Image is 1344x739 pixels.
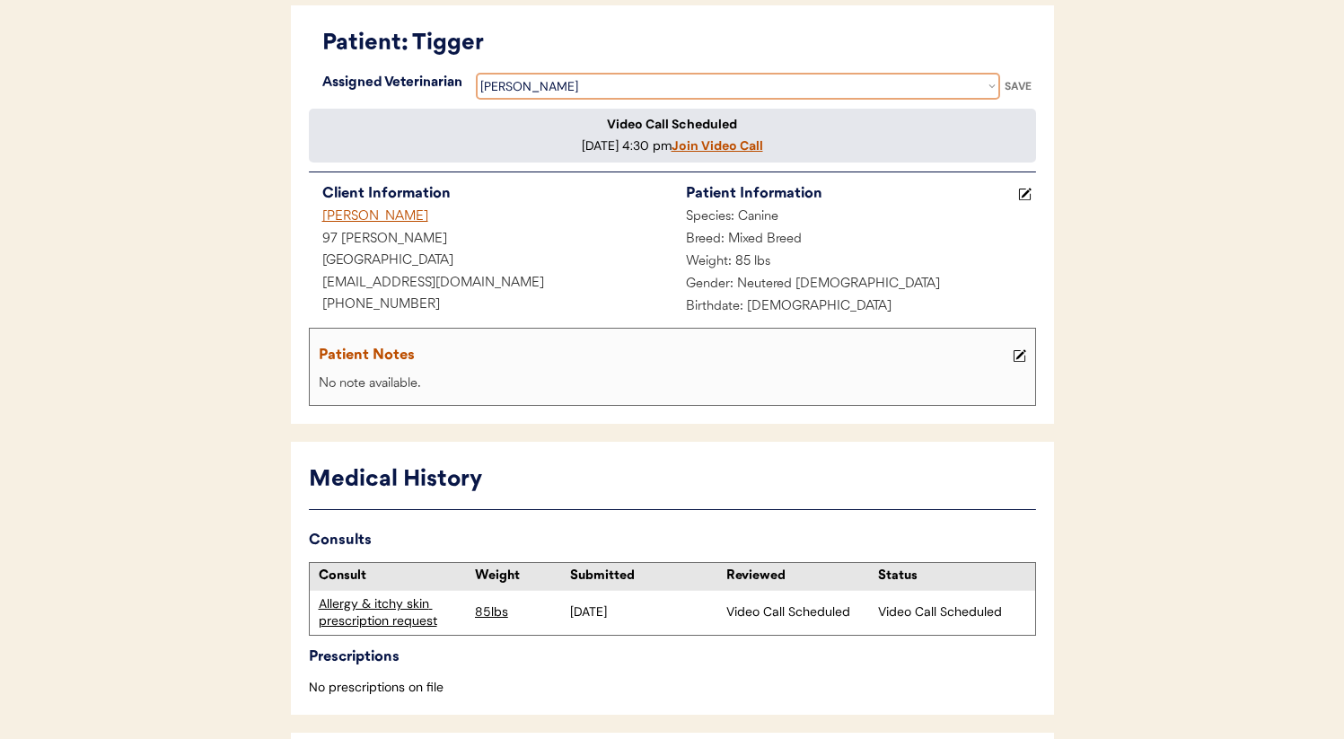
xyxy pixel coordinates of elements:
a: Join Video Call [672,137,763,154]
div: [EMAIL_ADDRESS][DOMAIN_NAME] [309,273,672,295]
div: Medical History [309,463,1036,497]
div: Patient Information [686,181,1014,207]
div: Weight [475,567,566,585]
div: No prescriptions on file [309,679,1036,697]
div: Prescriptions [309,645,1036,670]
div: Video Call Scheduled [607,116,737,134]
div: [DATE] 4:30 pm [316,137,1029,155]
div: 85lbs [475,603,566,621]
div: SAVE [1000,81,1036,92]
div: 97 [PERSON_NAME] [309,229,672,251]
div: Patient: Tigger [322,27,1036,61]
div: [PHONE_NUMBER] [309,295,672,317]
div: Consult [319,567,466,585]
div: Allergy & itchy skin prescription request [319,595,466,630]
div: Species: Canine [672,207,1036,229]
div: [GEOGRAPHIC_DATA] [309,251,672,273]
div: Client Information [322,181,672,207]
div: [DATE] [570,603,717,621]
div: No note available. [314,374,1031,396]
div: Weight: 85 lbs [672,251,1036,274]
div: Patient Notes [319,343,1008,368]
div: Status [878,567,1025,585]
div: Submitted [570,567,717,585]
div: Birthdate: [DEMOGRAPHIC_DATA] [672,296,1036,319]
div: Reviewed [726,567,874,585]
div: Gender: Neutered [DEMOGRAPHIC_DATA] [672,274,1036,296]
div: Assigned Veterinarian [309,73,476,95]
div: Consults [309,528,1036,553]
div: Breed: Mixed Breed [672,229,1036,251]
div: [PERSON_NAME] [309,207,672,229]
div: Video Call Scheduled [726,603,874,621]
div: Video Call Scheduled [878,603,1025,621]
